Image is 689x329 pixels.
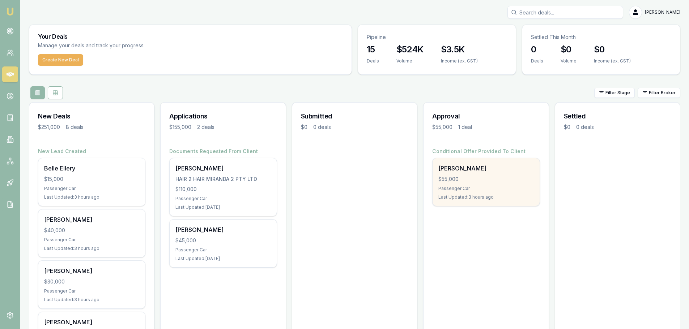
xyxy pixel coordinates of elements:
button: Filter Broker [638,88,680,98]
span: Filter Broker [649,90,676,96]
div: Passenger Car [438,186,533,191]
div: Volume [396,58,424,64]
h3: Applications [169,111,277,121]
div: Last Updated: 3 hours ago [44,246,139,251]
div: $110,000 [175,186,271,193]
div: Last Updated: 3 hours ago [44,194,139,200]
div: Deals [367,58,379,64]
div: $0 [564,124,570,131]
h3: $0 [594,44,631,55]
div: $55,000 [438,176,533,183]
div: $40,000 [44,227,139,234]
div: Income (ex. GST) [441,58,478,64]
div: [PERSON_NAME] [438,164,533,173]
div: [PERSON_NAME] [44,267,139,275]
h3: New Deals [38,111,145,121]
div: Passenger Car [175,247,271,253]
div: 2 deals [197,124,214,131]
div: Passenger Car [44,186,139,191]
span: [PERSON_NAME] [645,9,680,15]
p: Pipeline [367,34,507,41]
h3: $524K [396,44,424,55]
div: $45,000 [175,237,271,244]
div: Income (ex. GST) [594,58,631,64]
div: Belle Ellery [44,164,139,173]
h3: Approval [432,111,540,121]
div: $15,000 [44,176,139,183]
div: Last Updated: 3 hours ago [44,297,139,303]
div: 8 deals [66,124,84,131]
div: [PERSON_NAME] [44,318,139,326]
h3: 0 [531,44,543,55]
div: $155,000 [169,124,191,131]
div: Volume [561,58,577,64]
p: Settled This Month [531,34,671,41]
div: $251,000 [38,124,60,131]
h3: 15 [367,44,379,55]
h3: Your Deals [38,34,343,39]
div: 1 deal [458,124,472,131]
img: emu-icon-u.png [6,7,14,16]
h4: New Lead Created [38,148,145,155]
div: $55,000 [432,124,452,131]
h4: Conditional Offer Provided To Client [432,148,540,155]
input: Search deals [507,6,623,19]
h3: $3.5K [441,44,478,55]
p: Manage your deals and track your progress. [38,42,223,50]
h3: Settled [564,111,671,121]
h3: $0 [561,44,577,55]
div: HAIR 2 HAIR MIRANDA 2 PTY LTD [175,176,271,183]
div: 0 deals [576,124,594,131]
div: [PERSON_NAME] [175,164,271,173]
div: 0 deals [313,124,331,131]
div: [PERSON_NAME] [44,215,139,224]
div: Deals [531,58,543,64]
span: Filter Stage [605,90,630,96]
div: Last Updated: [DATE] [175,256,271,261]
div: $0 [301,124,307,131]
div: Last Updated: 3 hours ago [438,194,533,200]
div: Passenger Car [44,288,139,294]
div: [PERSON_NAME] [175,225,271,234]
button: Create New Deal [38,54,83,66]
h4: Documents Requested From Client [169,148,277,155]
div: Last Updated: [DATE] [175,204,271,210]
h3: Submitted [301,111,408,121]
button: Filter Stage [594,88,635,98]
div: Passenger Car [175,196,271,202]
div: $30,000 [44,278,139,285]
div: Passenger Car [44,237,139,243]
